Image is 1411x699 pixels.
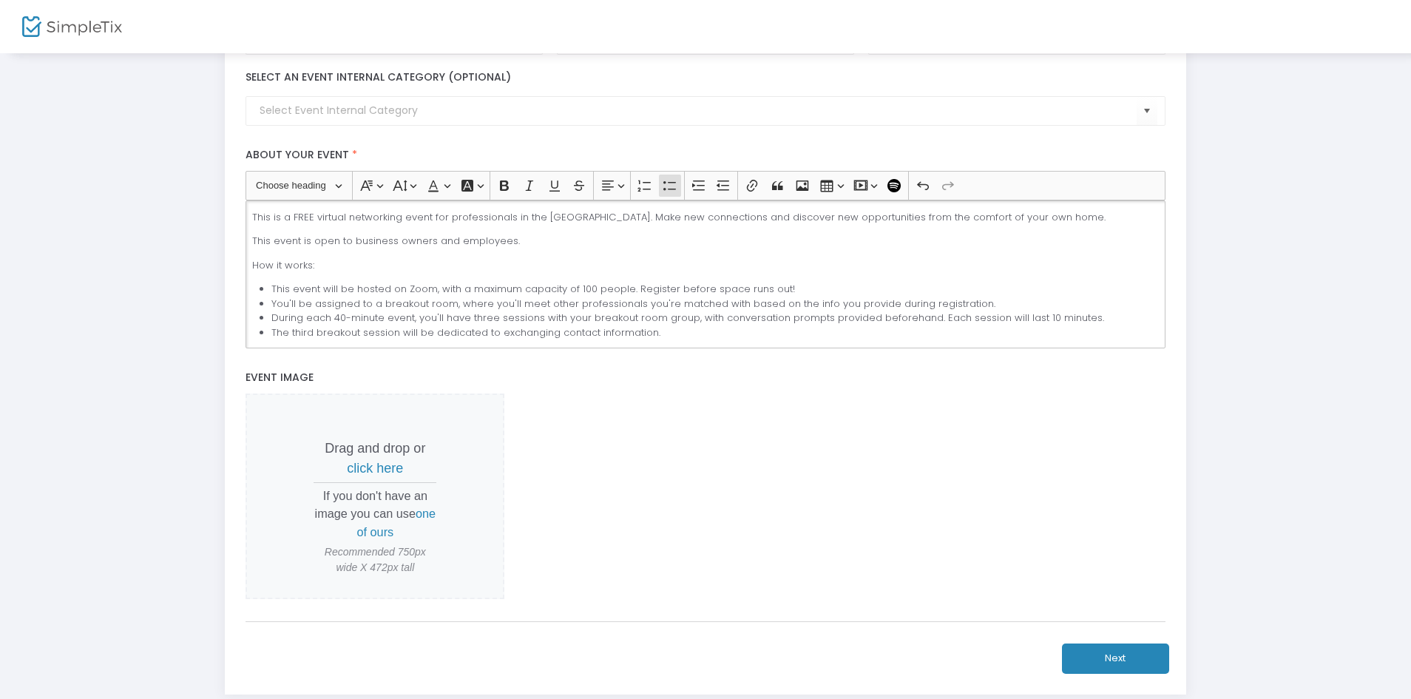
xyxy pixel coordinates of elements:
[347,461,403,476] span: click here
[271,282,1159,297] li: This event will be hosted on Zoom, with a maximum capacity of 100 people. Register before space r...
[260,103,1136,118] input: Select Event Internal Category
[246,70,511,85] label: Select an event internal category (optional)
[246,370,314,385] span: Event Image
[314,439,436,479] p: Drag and drop or
[246,171,1165,200] div: Editor toolbar
[249,174,349,197] button: Choose heading
[1062,644,1169,674] button: Next
[314,487,436,541] p: If you don't have an image you can use
[271,325,1159,340] li: The third breakout session will be dedicated to exchanging contact information.
[357,507,436,538] span: one of ours
[252,234,1159,249] p: This event is open to business owners and employees.
[271,297,1159,311] li: You'll be assigned to a breakout room, where you'll meet other professionals you're matched with ...
[271,311,1159,325] li: During each 40-minute event, you'll have three sessions with your breakout room group, with conve...
[314,544,436,575] span: Recommended 750px wide X 472px tall
[246,200,1165,348] div: Rich Text Editor, main
[252,210,1159,225] p: This is a FREE virtual networking event for professionals in the [GEOGRAPHIC_DATA]. Make new conn...
[256,177,333,195] span: Choose heading
[1137,96,1157,126] button: Select
[239,141,1173,171] label: About your event
[252,258,1159,273] p: How it works:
